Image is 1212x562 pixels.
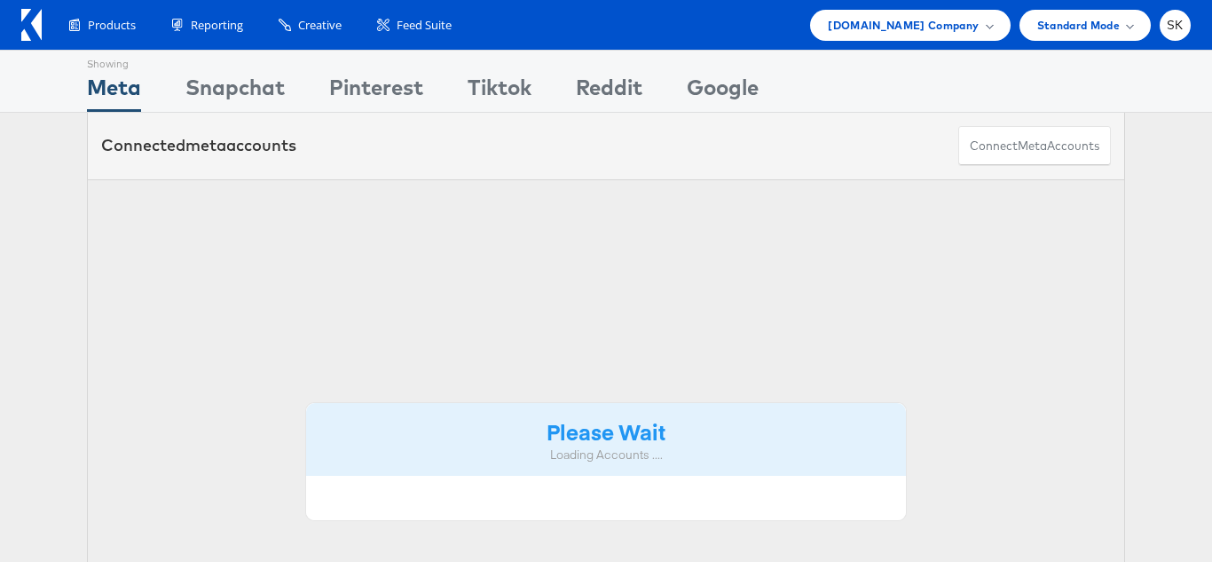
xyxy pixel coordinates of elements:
div: Tiktok [468,72,531,112]
div: Pinterest [329,72,423,112]
span: Products [88,17,136,34]
span: SK [1167,20,1184,31]
div: Loading Accounts .... [319,447,893,463]
div: Reddit [576,72,642,112]
span: meta [185,135,226,155]
button: ConnectmetaAccounts [958,126,1111,166]
span: Reporting [191,17,243,34]
div: Connected accounts [101,134,296,157]
span: [DOMAIN_NAME] Company [828,16,979,35]
div: Snapchat [185,72,285,112]
div: Meta [87,72,141,112]
strong: Please Wait [547,416,665,446]
div: Google [687,72,759,112]
span: Feed Suite [397,17,452,34]
div: Showing [87,51,141,72]
span: meta [1018,138,1047,154]
span: Creative [298,17,342,34]
span: Standard Mode [1037,16,1120,35]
